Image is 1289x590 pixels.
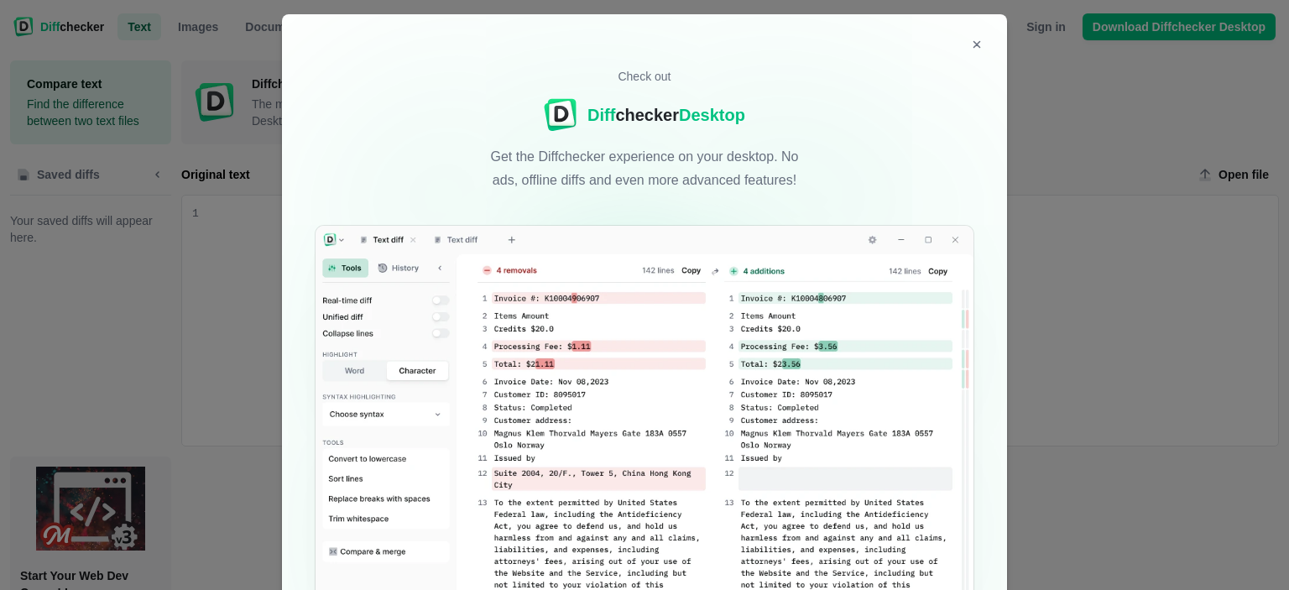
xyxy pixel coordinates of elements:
p: Check out [618,68,671,85]
p: Get the Diffchecker experience on your desktop. No ads, offline diffs and even more advanced feat... [477,145,812,192]
span: Desktop [679,106,745,124]
img: Diffchecker logo [544,98,577,132]
span: Diff [587,106,615,124]
div: checker [587,103,745,127]
button: Close modal [963,31,990,58]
